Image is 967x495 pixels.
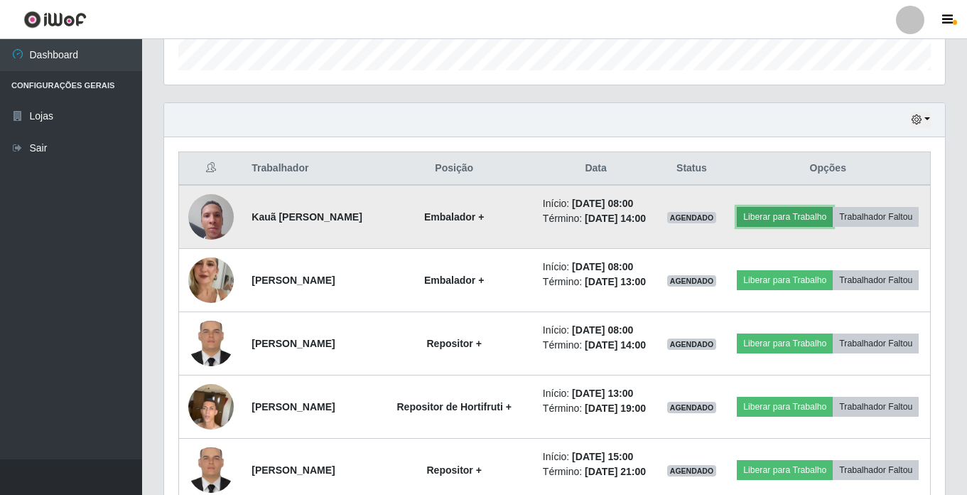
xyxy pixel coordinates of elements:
span: AGENDADO [667,465,717,477]
th: Data [534,152,658,186]
img: 1716342468210.jpeg [188,376,234,437]
th: Trabalhador [243,152,374,186]
button: Trabalhador Faltou [833,334,919,353]
li: Início: [543,260,649,275]
li: Término: [543,275,649,289]
time: [DATE] 14:00 [585,339,646,351]
time: [DATE] 14:00 [585,213,646,224]
img: 1751915623822.jpeg [188,186,234,247]
th: Status [657,152,725,186]
th: Opções [726,152,931,186]
li: Término: [543,338,649,353]
time: [DATE] 15:00 [572,451,633,462]
strong: [PERSON_NAME] [252,464,335,476]
img: 1740417182647.jpeg [188,314,234,374]
strong: [PERSON_NAME] [252,401,335,412]
span: AGENDADO [667,275,717,287]
li: Início: [543,386,649,401]
li: Término: [543,401,649,416]
strong: Repositor + [426,338,481,349]
button: Liberar para Trabalho [737,460,833,480]
span: AGENDADO [667,212,717,223]
button: Trabalhador Faltou [833,270,919,290]
li: Término: [543,464,649,479]
button: Trabalhador Faltou [833,397,919,417]
button: Trabalhador Faltou [833,460,919,480]
time: [DATE] 08:00 [572,198,633,209]
span: AGENDADO [667,402,717,413]
button: Liberar para Trabalho [737,397,833,417]
time: [DATE] 13:00 [585,276,646,287]
strong: Embalador + [424,211,484,223]
li: Início: [543,323,649,338]
time: [DATE] 19:00 [585,403,646,414]
strong: Repositor + [426,464,481,476]
strong: [PERSON_NAME] [252,338,335,349]
th: Posição [374,152,534,186]
li: Término: [543,211,649,226]
button: Trabalhador Faltou [833,207,919,227]
strong: Repositor de Hortifruti + [396,401,511,412]
time: [DATE] 08:00 [572,261,633,272]
img: 1740564000628.jpeg [188,240,234,321]
time: [DATE] 21:00 [585,466,646,477]
li: Início: [543,196,649,211]
button: Liberar para Trabalho [737,334,833,353]
button: Liberar para Trabalho [737,270,833,290]
strong: [PERSON_NAME] [252,275,335,286]
span: AGENDADO [667,339,717,350]
li: Início: [543,449,649,464]
img: CoreUI Logo [23,11,87,28]
strong: Embalador + [424,275,484,286]
strong: Kauã [PERSON_NAME] [252,211,362,223]
button: Liberar para Trabalho [737,207,833,227]
time: [DATE] 08:00 [572,324,633,336]
time: [DATE] 13:00 [572,388,633,399]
